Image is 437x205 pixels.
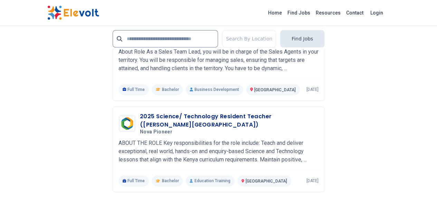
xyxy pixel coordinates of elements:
[285,7,313,18] a: Find Jobs
[162,178,179,184] span: Bachelor
[162,87,179,92] span: Bachelor
[280,30,324,47] button: Find Jobs
[140,129,172,135] span: Nova Pioneer
[47,6,99,20] img: Elevolt
[306,87,319,92] p: [DATE]
[343,7,366,18] a: Contact
[306,178,319,184] p: [DATE]
[402,172,437,205] iframe: Chat Widget
[120,117,134,130] img: Nova Pioneer
[254,87,296,92] span: [GEOGRAPHIC_DATA]
[118,26,319,95] a: SunCulture KenyaEvergreen Requisition Sales Team Lead (Multiple Locations)SunCulture [GEOGRAPHIC_...
[118,139,319,164] p: ABOUT THE ROLE Key responsibilities for the role include: Teach and deliver exceptional, real wor...
[118,48,319,73] p: About Role As a Sales Team Lead, you will be in charge of the Sales Agents in your territory. You...
[246,179,287,184] span: [GEOGRAPHIC_DATA]
[118,84,149,95] p: Full Time
[186,84,243,95] p: Business Development
[118,112,319,187] a: Nova Pioneer2025 Science/ Technology Resident Teacher ([PERSON_NAME][GEOGRAPHIC_DATA])Nova Pionee...
[118,175,149,186] p: Full Time
[313,7,343,18] a: Resources
[186,175,234,186] p: Education Training
[140,112,319,129] h3: 2025 Science/ Technology Resident Teacher ([PERSON_NAME][GEOGRAPHIC_DATA])
[265,7,285,18] a: Home
[366,6,387,20] a: Login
